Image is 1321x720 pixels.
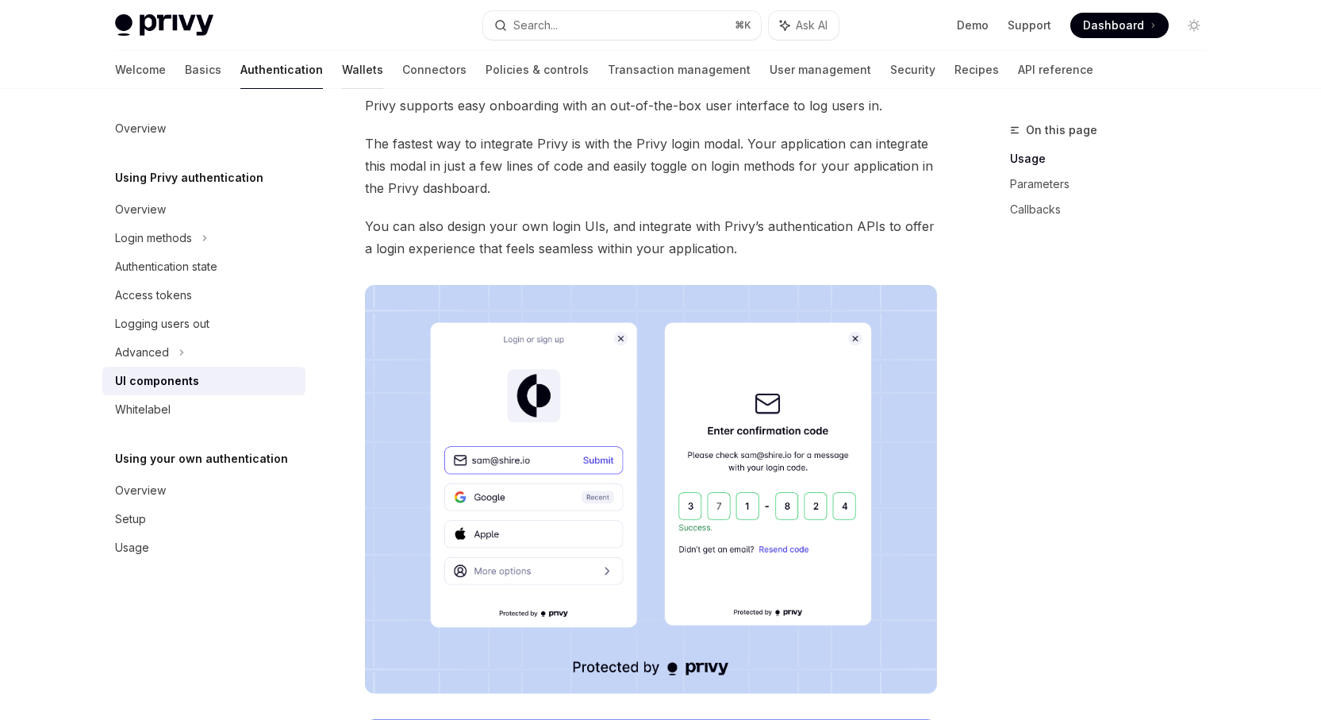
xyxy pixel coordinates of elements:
div: Search... [513,16,558,35]
h5: Using your own authentication [115,449,288,468]
a: Access tokens [102,281,305,310]
div: Overview [115,119,166,138]
span: You can also design your own login UIs, and integrate with Privy’s authentication APIs to offer a... [365,215,937,260]
div: Access tokens [115,286,192,305]
a: Demo [957,17,989,33]
div: Advanced [115,343,169,362]
a: API reference [1018,51,1093,89]
a: Overview [102,114,305,143]
span: The fastest way to integrate Privy is with the Privy login modal. Your application can integrate ... [365,133,937,199]
a: Overview [102,195,305,224]
a: Whitelabel [102,395,305,424]
div: Overview [115,481,166,500]
span: ⌘ K [735,19,751,32]
a: Dashboard [1070,13,1169,38]
img: images/Onboard.png [365,285,937,694]
img: light logo [115,14,213,37]
a: Usage [102,533,305,562]
a: Callbacks [1010,197,1219,222]
button: Toggle dark mode [1181,13,1207,38]
a: Overview [102,476,305,505]
div: Setup [115,510,146,529]
div: Logging users out [115,314,209,333]
span: On this page [1026,121,1097,140]
a: Support [1008,17,1051,33]
div: Usage [115,538,149,557]
a: Recipes [954,51,999,89]
a: Usage [1010,146,1219,171]
a: UI components [102,367,305,395]
span: Ask AI [796,17,828,33]
div: Whitelabel [115,400,171,419]
a: Logging users out [102,310,305,338]
a: Authentication [240,51,323,89]
div: UI components [115,372,199,391]
div: Login methods [115,229,192,248]
a: Policies & controls [486,51,589,89]
span: Privy supports easy onboarding with an out-of-the-box user interface to log users in. [365,94,937,117]
a: Welcome [115,51,166,89]
a: Parameters [1010,171,1219,197]
a: User management [770,51,871,89]
div: Overview [115,200,166,219]
a: Basics [185,51,221,89]
a: Transaction management [608,51,751,89]
div: Authentication state [115,257,217,276]
a: Security [890,51,935,89]
a: Setup [102,505,305,533]
span: Dashboard [1083,17,1144,33]
a: Authentication state [102,252,305,281]
a: Wallets [342,51,383,89]
button: Search...⌘K [483,11,761,40]
button: Ask AI [769,11,839,40]
a: Connectors [402,51,467,89]
h5: Using Privy authentication [115,168,263,187]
